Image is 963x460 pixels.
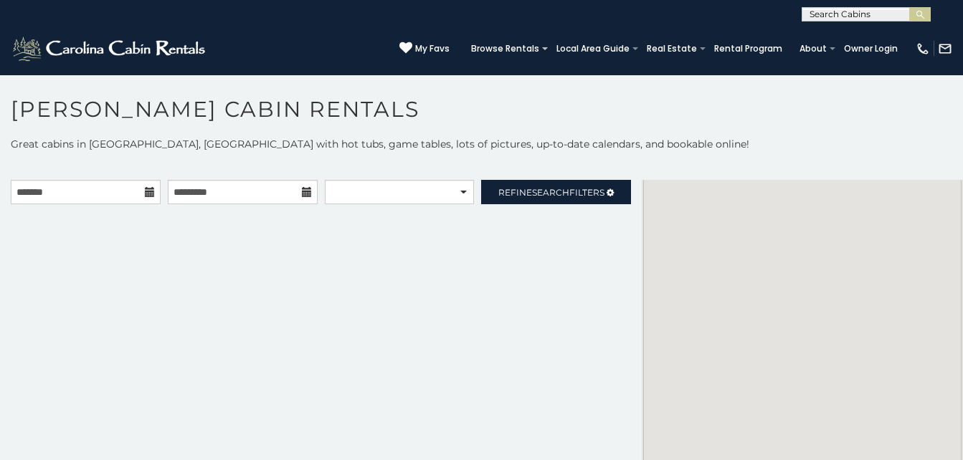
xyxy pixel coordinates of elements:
[549,39,637,59] a: Local Area Guide
[498,187,604,198] span: Refine Filters
[464,39,546,59] a: Browse Rentals
[792,39,834,59] a: About
[707,39,789,59] a: Rental Program
[11,34,209,63] img: White-1-2.png
[481,180,631,204] a: RefineSearchFilters
[532,187,569,198] span: Search
[399,42,450,56] a: My Favs
[640,39,704,59] a: Real Estate
[837,39,905,59] a: Owner Login
[916,42,930,56] img: phone-regular-white.png
[415,42,450,55] span: My Favs
[938,42,952,56] img: mail-regular-white.png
